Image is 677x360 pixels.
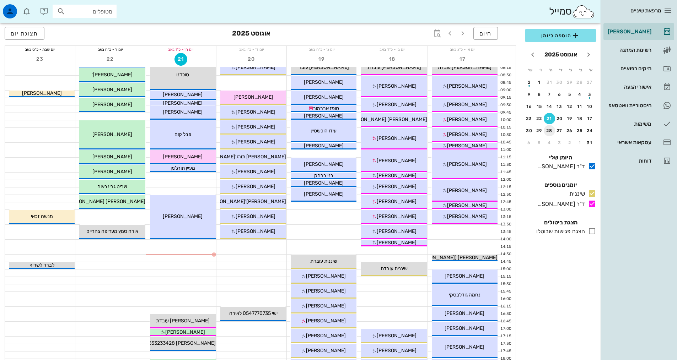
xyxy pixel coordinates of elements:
[367,64,421,70] span: [PERSON_NAME] עובדת
[603,78,674,96] a: אישורי הגעה
[544,77,555,88] button: 31
[104,53,117,66] button: 22
[603,134,674,151] a: עסקאות אשראי
[304,180,344,186] span: [PERSON_NAME]
[564,116,575,121] div: 19
[534,140,545,145] div: 5
[75,46,145,53] div: יום ו׳ - כ״ח באב
[171,165,195,171] span: מעיין תורג'מן
[603,23,674,40] a: [PERSON_NAME]
[377,240,417,246] span: [PERSON_NAME]
[534,89,545,100] button: 8
[447,187,487,193] span: [PERSON_NAME]
[104,56,117,62] span: 22
[97,184,127,190] span: שביט גרינבאום
[445,273,484,279] span: [PERSON_NAME]
[554,128,565,133] div: 27
[584,125,596,136] button: 24
[535,162,585,171] div: ד"ר [PERSON_NAME]
[498,274,513,280] div: 15:15
[554,125,565,136] button: 27
[498,311,513,317] div: 16:30
[534,125,545,136] button: 29
[566,64,575,76] th: ג׳
[377,333,417,339] span: [PERSON_NAME]
[554,77,565,88] button: 30
[92,154,132,160] span: [PERSON_NAME]
[606,103,651,108] div: היסטוריית וואטסאפ
[498,229,513,235] div: 13:45
[574,89,586,100] button: 4
[498,162,513,168] div: 11:30
[544,140,555,145] div: 4
[574,101,586,112] button: 11
[576,64,585,76] th: ב׳
[498,125,513,131] div: 10:15
[449,292,480,298] span: נחמה גודלבסקי
[556,64,565,76] th: ד׳
[447,143,487,149] span: [PERSON_NAME]
[386,53,399,66] button: 18
[498,169,513,175] div: 11:45
[531,31,591,40] span: הוספה ליומן
[447,116,487,122] span: [PERSON_NAME]
[523,125,535,136] button: 30
[299,64,349,70] span: [PERSON_NAME] עובד
[498,140,513,146] div: 10:45
[574,113,586,124] button: 18
[523,77,535,88] button: 2
[377,213,417,219] span: [PERSON_NAME]
[498,177,513,183] div: 12:00
[586,64,596,76] th: א׳
[564,101,575,112] button: 12
[163,213,203,219] span: [PERSON_NAME]
[306,348,346,354] span: [PERSON_NAME]
[536,64,545,76] th: ו׳
[606,29,651,34] div: [PERSON_NAME]
[584,92,596,97] div: 3
[534,80,545,85] div: 1
[554,80,565,85] div: 30
[377,102,417,108] span: [PERSON_NAME]
[165,329,205,335] span: [PERSON_NAME]
[574,140,586,145] div: 1
[445,325,484,331] span: [PERSON_NAME]
[11,30,38,37] span: תצוגת יום
[498,192,513,198] div: 12:30
[498,222,513,228] div: 13:30
[564,125,575,136] button: 26
[603,42,674,59] a: רשימת המתנה
[534,92,545,97] div: 8
[314,173,333,179] span: בני ברחק
[377,158,417,164] span: [PERSON_NAME]
[554,92,565,97] div: 6
[377,198,417,204] span: [PERSON_NAME]
[523,89,535,100] button: 9
[554,116,565,121] div: 20
[92,131,132,137] span: [PERSON_NAME]
[5,27,44,40] button: תצוגת יום
[195,154,286,160] span: [PERSON_NAME] תורג'[PERSON_NAME]
[377,83,417,89] span: [PERSON_NAME]
[574,125,586,136] button: 25
[544,125,555,136] button: 28
[473,27,498,40] button: היום
[544,80,555,85] div: 31
[498,333,513,339] div: 17:15
[438,64,491,70] span: [PERSON_NAME] עובדת
[564,128,575,133] div: 26
[287,46,357,53] div: יום ג׳ - כ״ה באב
[584,101,596,112] button: 10
[381,266,408,272] span: שיננית עובדת
[498,214,513,220] div: 13:15
[163,100,203,106] span: [PERSON_NAME]
[498,72,513,78] div: 08:30
[346,116,427,122] span: [PERSON_NAME] [PERSON_NAME]
[523,140,535,145] div: 6
[498,281,513,287] div: 15:30
[564,137,575,148] button: 2
[31,213,53,219] span: מנשה זכאי
[386,56,399,62] span: 18
[525,218,596,227] h4: הצגת ביטולים
[534,104,545,109] div: 15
